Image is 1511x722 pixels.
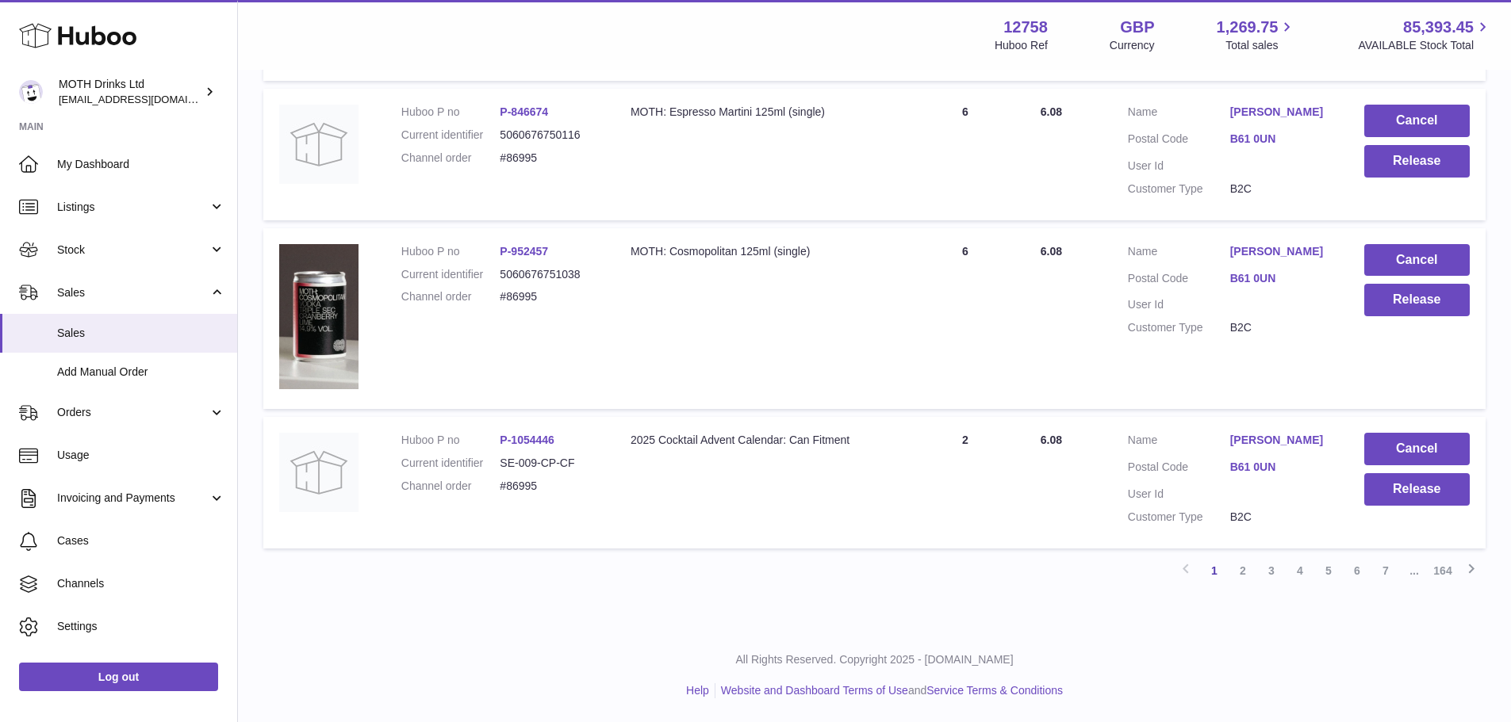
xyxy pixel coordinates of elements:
a: 3 [1257,556,1286,585]
dd: #86995 [500,479,599,494]
dt: Name [1128,105,1230,124]
span: Listings [57,200,209,215]
dt: User Id [1128,159,1230,174]
span: 1,269.75 [1217,17,1279,38]
dd: 5060676750116 [500,128,599,143]
span: 6.08 [1041,105,1062,118]
img: 127581729091081.png [279,244,359,390]
a: B61 0UN [1230,271,1333,286]
dt: Postal Code [1128,132,1230,151]
dd: 5060676751038 [500,267,599,282]
dt: Customer Type [1128,510,1230,525]
dt: User Id [1128,297,1230,312]
a: Log out [19,663,218,691]
dd: B2C [1230,320,1333,335]
a: 4 [1286,556,1314,585]
dd: #86995 [500,289,599,304]
a: 7 [1371,556,1400,585]
button: Cancel [1364,433,1470,465]
dt: Current identifier [401,128,500,143]
a: [PERSON_NAME] [1230,433,1333,448]
p: All Rights Reserved. Copyright 2025 - [DOMAIN_NAME] [251,652,1498,667]
dt: Channel order [401,479,500,494]
a: Help [686,684,709,697]
td: 6 [906,89,1025,220]
span: Stock [57,243,209,258]
span: Sales [57,285,209,300]
span: Sales [57,326,225,341]
span: Total sales [1225,38,1296,53]
dt: Huboo P no [401,244,500,259]
button: Release [1364,284,1470,316]
a: 1,269.75 Total sales [1217,17,1297,53]
span: Cases [57,533,225,548]
div: MOTH Drinks Ltd [59,77,201,107]
span: Invoicing and Payments [57,491,209,506]
dt: Name [1128,433,1230,452]
button: Release [1364,473,1470,506]
strong: 12758 [1003,17,1048,38]
dd: #86995 [500,151,599,166]
span: My Dashboard [57,157,225,172]
dt: Customer Type [1128,320,1230,335]
button: Cancel [1364,244,1470,277]
dt: Name [1128,244,1230,263]
span: Add Manual Order [57,365,225,380]
span: AVAILABLE Stock Total [1358,38,1492,53]
td: 6 [906,228,1025,410]
a: P-952457 [500,245,548,258]
dt: Customer Type [1128,181,1230,197]
a: B61 0UN [1230,132,1333,147]
li: and [715,683,1063,698]
span: Usage [57,448,225,463]
div: MOTH: Cosmopolitan 125ml (single) [631,244,890,259]
span: 85,393.45 [1403,17,1474,38]
a: 6 [1343,556,1371,585]
img: orders@mothdrinks.com [19,80,43,104]
a: 164 [1429,556,1457,585]
a: P-1054446 [500,434,554,446]
td: 2 [906,417,1025,548]
span: Channels [57,576,225,591]
dt: Channel order [401,151,500,166]
a: 5 [1314,556,1343,585]
a: [PERSON_NAME] [1230,244,1333,259]
a: 85,393.45 AVAILABLE Stock Total [1358,17,1492,53]
div: MOTH: Espresso Martini 125ml (single) [631,105,890,120]
span: 6.08 [1041,245,1062,258]
img: no-photo.jpg [279,433,359,512]
div: Huboo Ref [995,38,1048,53]
span: Orders [57,405,209,420]
a: 2 [1229,556,1257,585]
dt: Huboo P no [401,105,500,120]
strong: GBP [1120,17,1154,38]
a: B61 0UN [1230,460,1333,475]
dt: Current identifier [401,456,500,471]
div: 2025 Cocktail Advent Calendar: Can Fitment [631,433,890,448]
span: 6.08 [1041,434,1062,446]
span: ... [1400,556,1429,585]
a: 1 [1200,556,1229,585]
dt: Current identifier [401,267,500,282]
dd: B2C [1230,510,1333,525]
dt: User Id [1128,487,1230,502]
a: Website and Dashboard Terms of Use [721,684,908,697]
span: Settings [57,619,225,634]
span: [EMAIL_ADDRESS][DOMAIN_NAME] [59,93,233,105]
dt: Huboo P no [401,433,500,448]
dt: Postal Code [1128,460,1230,479]
a: [PERSON_NAME] [1230,105,1333,120]
dd: B2C [1230,181,1333,197]
dt: Postal Code [1128,271,1230,290]
a: Service Terms & Conditions [926,684,1063,697]
button: Release [1364,145,1470,178]
img: no-photo.jpg [279,105,359,184]
dt: Channel order [401,289,500,304]
button: Cancel [1364,105,1470,137]
dd: SE-009-CP-CF [500,456,599,471]
div: Currency [1110,38,1155,53]
a: P-846674 [500,105,548,118]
